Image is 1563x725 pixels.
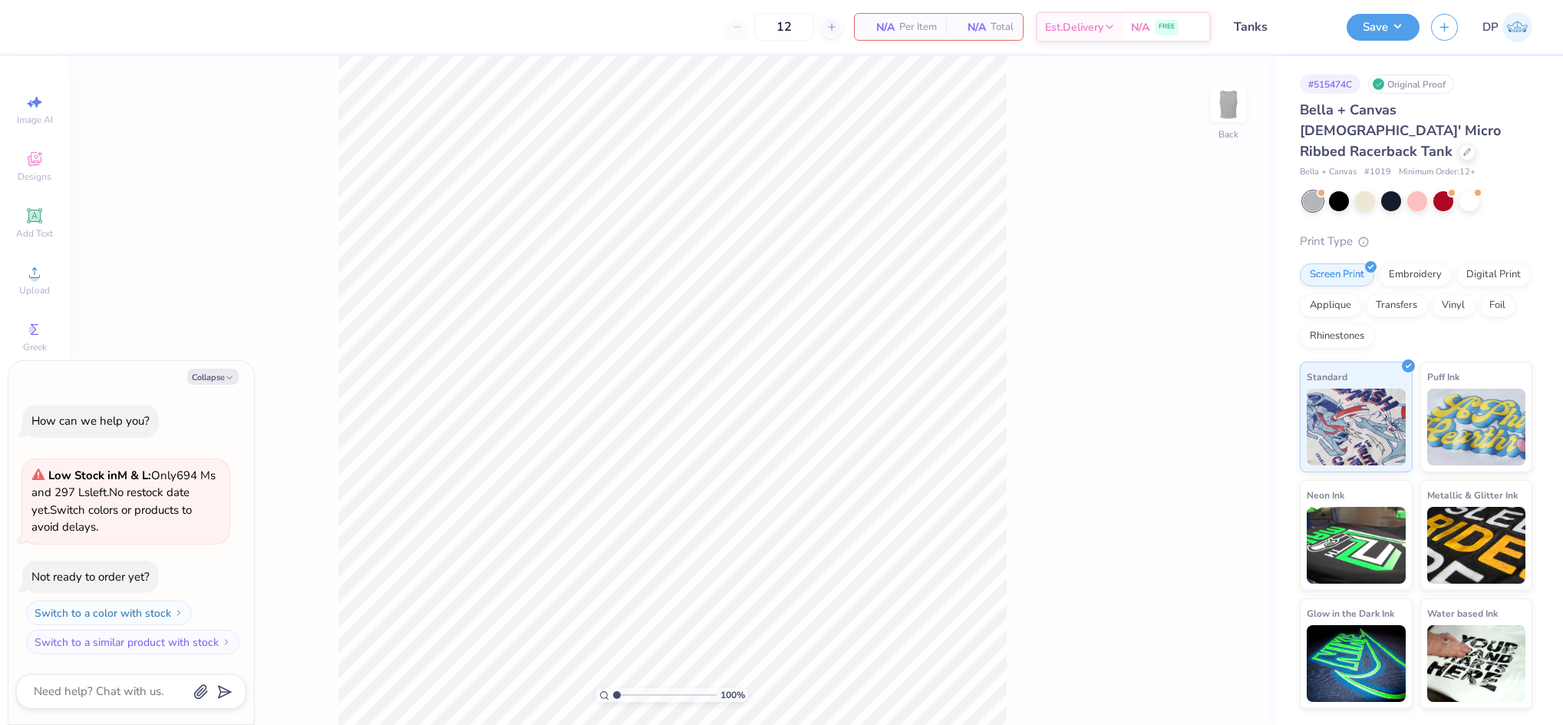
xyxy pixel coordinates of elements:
div: Original Proof [1368,74,1454,94]
div: Transfers [1366,294,1427,317]
div: Digital Print [1456,263,1531,286]
button: Switch to a similar product with stock [26,630,239,654]
img: Switch to a color with stock [174,608,183,617]
span: Est. Delivery [1045,19,1103,35]
span: Total [991,19,1014,35]
span: No restock date yet. [31,485,190,518]
button: Switch to a color with stock [26,601,192,625]
button: Collapse [187,369,239,385]
div: How can we help you? [31,413,150,429]
a: DP [1482,12,1532,42]
div: Foil [1479,294,1515,317]
img: Switch to a similar product with stock [222,637,231,647]
span: Glow in the Dark Ink [1307,605,1394,621]
span: DP [1482,18,1499,36]
img: Puff Ink [1427,389,1526,465]
img: Darlene Padilla [1502,12,1532,42]
img: Metallic & Glitter Ink [1427,507,1526,584]
span: N/A [864,19,895,35]
img: Standard [1307,389,1406,465]
div: Applique [1300,294,1361,317]
div: Not ready to order yet? [31,569,150,584]
span: Standard [1307,369,1347,385]
span: Add Text [16,227,53,240]
span: Minimum Order: 12 + [1399,166,1476,179]
span: Greek [23,341,47,353]
span: Water based Ink [1427,605,1498,621]
img: Glow in the Dark Ink [1307,625,1406,702]
input: Untitled Design [1222,12,1335,42]
span: Bella + Canvas [1300,166,1357,179]
span: N/A [1131,19,1149,35]
span: Neon Ink [1307,487,1344,503]
div: # 515474C [1300,74,1360,94]
span: Image AI [17,114,53,126]
img: Back [1213,89,1244,120]
span: Only 694 Ms and 297 Ls left. Switch colors or products to avoid delays. [31,468,216,535]
span: Bella + Canvas [DEMOGRAPHIC_DATA]' Micro Ribbed Racerback Tank [1300,101,1501,161]
img: Neon Ink [1307,507,1406,584]
span: FREE [1159,22,1175,32]
div: Embroidery [1379,263,1452,286]
span: Designs [18,170,51,183]
span: Puff Ink [1427,369,1459,385]
span: # 1019 [1364,166,1391,179]
div: Screen Print [1300,263,1374,286]
span: N/A [955,19,986,35]
div: Rhinestones [1300,325,1374,348]
input: – – [754,13,814,41]
button: Save [1347,14,1420,41]
div: Print Type [1300,233,1532,250]
strong: Low Stock in M & L : [48,468,151,483]
span: Per Item [899,19,937,35]
div: Vinyl [1432,294,1475,317]
span: 100 % [720,688,745,702]
span: Metallic & Glitter Ink [1427,487,1518,503]
img: Water based Ink [1427,625,1526,702]
div: Back [1218,127,1238,141]
span: Upload [19,284,50,296]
